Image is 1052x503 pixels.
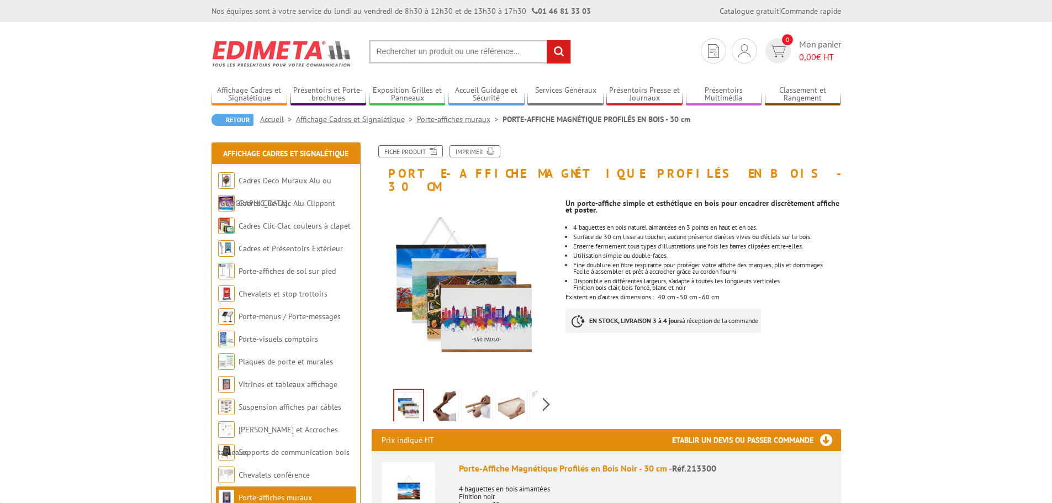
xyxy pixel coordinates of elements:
a: Chevalets et stop trottoirs [239,289,327,299]
img: Cimaises et Accroches tableaux [218,421,235,438]
a: Plaques de porte et murales [239,357,333,367]
img: Chevalets et stop trottoirs [218,285,235,302]
a: Présentoirs Multimédia [686,86,762,104]
a: [PERSON_NAME] et Accroches tableaux [218,425,338,457]
p: Facile à assembler et prêt à accrocher grâce au cordon fourni [573,268,840,275]
input: rechercher [547,40,570,63]
p: Finition bois clair, bois foncé, blanc et noir [573,284,840,291]
h1: PORTE-AFFICHE MAGNÉTIQUE PROFILÉS EN BOIS - 30 cm [363,145,849,193]
a: Chevalets conférence [239,470,310,480]
a: Retour [212,114,253,126]
a: Vitrines et tableaux affichage [239,379,337,389]
a: Affichage Cadres et Signalétique [223,149,348,158]
p: Fine doublure en fibre respirante pour protéger votre affiche des marques, plis et dommages [573,262,840,268]
img: Cadres Clic-Clac couleurs à clapet [218,218,235,234]
a: Accueil [260,114,296,124]
a: Suspension affiches par câbles [239,402,341,412]
a: Fiche produit [378,145,443,157]
span: Next [541,395,552,414]
a: Cadres Clic-Clac couleurs à clapet [239,221,351,231]
div: | [720,6,841,17]
img: 213399_porte-affiches_magnetique_bois_clair_2.jpg [464,391,490,425]
div: Porte-Affiche Magnétique Profilés en Bois Noir - 30 cm - [459,462,831,475]
a: Catalogue gratuit [720,6,779,16]
div: Nos équipes sont à votre service du lundi au vendredi de 8h30 à 12h30 et de 13h30 à 17h30 [212,6,591,17]
a: Imprimer [450,145,500,157]
img: Vitrines et tableaux affichage [218,376,235,393]
a: Supports de communication bois [239,447,350,457]
a: Classement et Rangement [765,86,841,104]
img: Chevalets conférence [218,467,235,483]
img: 213399-porte-affiches-magnetique-bois-fonce-5.jpg [532,391,559,425]
img: Plaques de porte et murales [218,353,235,370]
span: 0,00 [799,51,816,62]
span: Mon panier [799,38,841,63]
img: Porte-affiches de sol sur pied [218,263,235,279]
img: 213300_profiles_bois_aimantes_30_cm.jpg [394,390,423,424]
img: devis rapide [770,45,786,57]
div: Existent en d'autres dimensions : 40 cm - 50 cm - 60 cm [565,193,849,344]
img: 213399_porte-affiches_magnetique_bois_fonce_2.jpg [430,391,456,425]
img: devis rapide [738,44,750,57]
a: Porte-menus / Porte-messages [239,311,341,321]
strong: 01 46 81 33 03 [532,6,591,16]
a: Porte-affiches de sol sur pied [239,266,336,276]
img: 213300_profiles_bois_aimantes_30_cm.jpg [372,199,558,385]
span: 0 [782,34,793,45]
a: Services Généraux [527,86,604,104]
a: Présentoirs et Porte-brochures [290,86,367,104]
img: Porte-menus / Porte-messages [218,308,235,325]
li: Utilisation simple ou double-faces. [573,252,840,259]
a: Porte-affiches muraux [239,493,312,502]
a: Commande rapide [781,6,841,16]
li: 4 baguettes en bois naturel aimantées en 3 points en haut et en bas. [573,224,840,231]
a: Cadres Deco Muraux Alu ou [GEOGRAPHIC_DATA] [218,176,331,208]
a: Présentoirs Presse et Journaux [606,86,683,104]
a: devis rapide 0 Mon panier 0,00€ HT [763,38,841,63]
a: Porte-visuels comptoirs [239,334,318,344]
a: Cadres Clic-Clac Alu Clippant [239,198,335,208]
h3: Etablir un devis ou passer commande [672,429,841,451]
input: Rechercher un produit ou une référence... [369,40,571,63]
strong: EN STOCK, LIVRAISON 3 à 4 jours [589,316,682,325]
img: Cadres et Présentoirs Extérieur [218,240,235,257]
img: Suspension affiches par câbles [218,399,235,415]
p: Prix indiqué HT [382,429,434,451]
a: Exposition Grilles et Panneaux [369,86,446,104]
img: Edimeta [212,33,352,74]
img: 213399_porte-affiches_magnetique_bois_fonce_3.jpg [498,391,525,425]
img: Porte-visuels comptoirs [218,331,235,347]
a: Affichage Cadres et Signalétique [296,114,417,124]
li: Surface de 30 cm lisse au toucher, aucune présence d’arêtes vives ou d’éclats sur le bois. [573,234,840,240]
span: Réf.213300 [672,463,716,474]
strong: Un porte-affiche simple et esthétique en bois pour encadrer discrètement affiche et poster. [565,198,839,215]
li: Enserre fermement tous types d’illustrations une fois les barres clipsées entre-elles. [573,243,840,250]
li: PORTE-AFFICHE MAGNÉTIQUE PROFILÉS EN BOIS - 30 cm [503,114,690,125]
a: Accueil Guidage et Sécurité [448,86,525,104]
a: Affichage Cadres et Signalétique [212,86,288,104]
img: Cadres Deco Muraux Alu ou Bois [218,172,235,189]
p: à réception de la commande [565,309,761,333]
p: Disponible en différentes largeurs, s’adapte à toutes les longueurs verticales [573,278,840,284]
img: devis rapide [708,44,719,58]
a: Porte-affiches muraux [417,114,503,124]
span: € HT [799,51,841,63]
a: Cadres et Présentoirs Extérieur [239,243,343,253]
